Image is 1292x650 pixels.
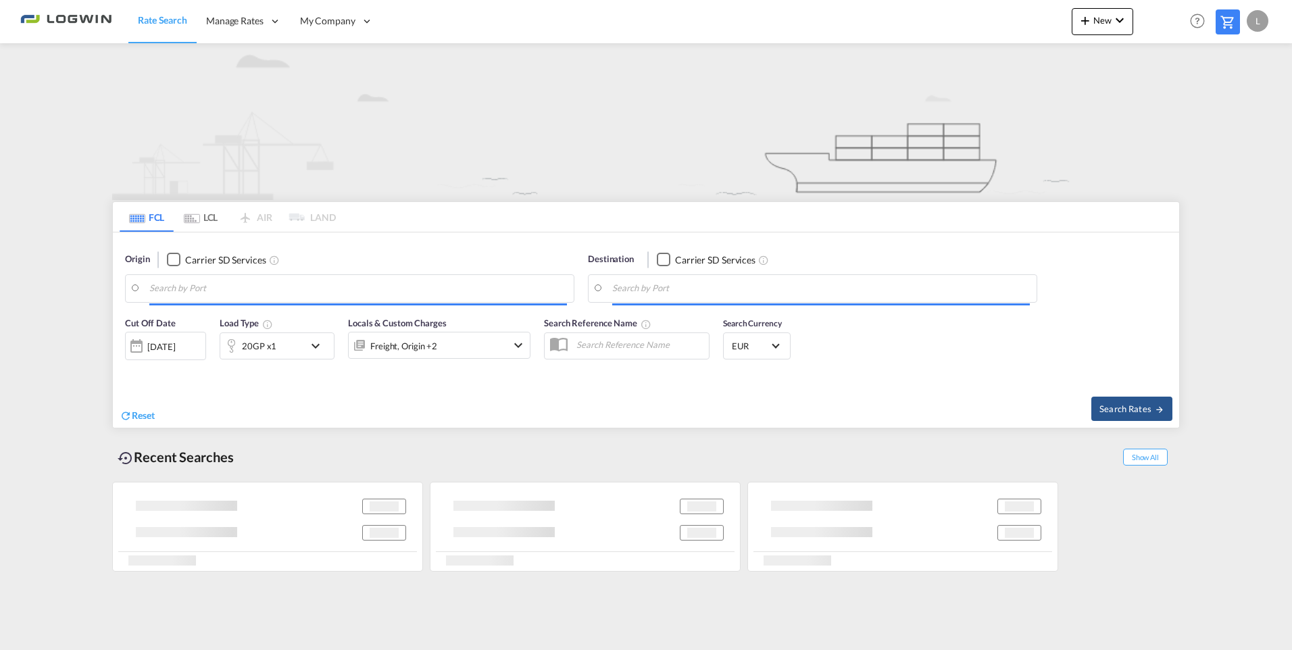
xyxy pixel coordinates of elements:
div: Carrier SD Services [675,253,755,267]
md-tab-item: FCL [120,202,174,232]
div: 20GP x1 [242,336,276,355]
input: Search by Port [612,278,1030,299]
div: icon-refreshReset [120,409,155,424]
div: Recent Searches [112,442,239,472]
span: Origin [125,253,149,266]
md-icon: Select multiple loads to view rates [262,319,273,330]
md-icon: Unchecked: Search for CY (Container Yard) services for all selected carriers.Checked : Search for... [269,255,280,266]
span: Destination [588,253,634,266]
div: Freight Origin Destination Dock Stuffingicon-chevron-down [348,332,530,359]
md-checkbox: Checkbox No Ink [167,253,266,267]
md-checkbox: Checkbox No Ink [657,253,755,267]
div: [DATE] [125,332,206,360]
span: Search Reference Name [544,318,651,328]
div: L [1247,10,1268,32]
span: Help [1186,9,1209,32]
span: Cut Off Date [125,318,176,328]
span: My Company [300,14,355,28]
div: Carrier SD Services [185,253,266,267]
md-icon: icon-chevron-down [307,338,330,354]
input: Search by Port [149,278,567,299]
span: Search Currency [723,318,782,328]
md-datepicker: Select [125,359,135,377]
div: Help [1186,9,1216,34]
md-icon: icon-arrow-right [1155,405,1164,414]
md-icon: icon-chevron-down [510,337,526,353]
div: Origin Checkbox No InkUnchecked: Search for CY (Container Yard) services for all selected carrier... [113,232,1179,428]
md-icon: icon-refresh [120,409,132,422]
md-icon: Your search will be saved by the below given name [641,319,651,330]
input: Search Reference Name [570,334,709,355]
md-select: Select Currency: € EUREuro [730,336,783,355]
button: Search Ratesicon-arrow-right [1091,397,1172,421]
md-icon: icon-backup-restore [118,450,134,466]
md-pagination-wrapper: Use the left and right arrow keys to navigate between tabs [120,202,336,232]
button: icon-plus 400-fgNewicon-chevron-down [1072,8,1133,35]
span: Rate Search [138,14,187,26]
img: new-FCL.png [112,43,1180,200]
md-icon: Unchecked: Search for CY (Container Yard) services for all selected carriers.Checked : Search for... [758,255,769,266]
span: Manage Rates [206,14,264,28]
md-icon: icon-plus 400-fg [1077,12,1093,28]
span: EUR [732,340,770,352]
md-icon: icon-chevron-down [1112,12,1128,28]
div: [DATE] [147,341,175,353]
div: Freight Origin Destination Dock Stuffing [370,336,437,355]
span: Search Rates [1099,403,1164,414]
span: Show All [1123,449,1168,466]
img: 2761ae10d95411efa20a1f5e0282d2d7.png [20,6,111,36]
md-tab-item: LCL [174,202,228,232]
span: New [1077,15,1128,26]
div: 20GP x1icon-chevron-down [220,332,334,359]
span: Load Type [220,318,273,328]
span: Reset [132,409,155,421]
span: Locals & Custom Charges [348,318,447,328]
